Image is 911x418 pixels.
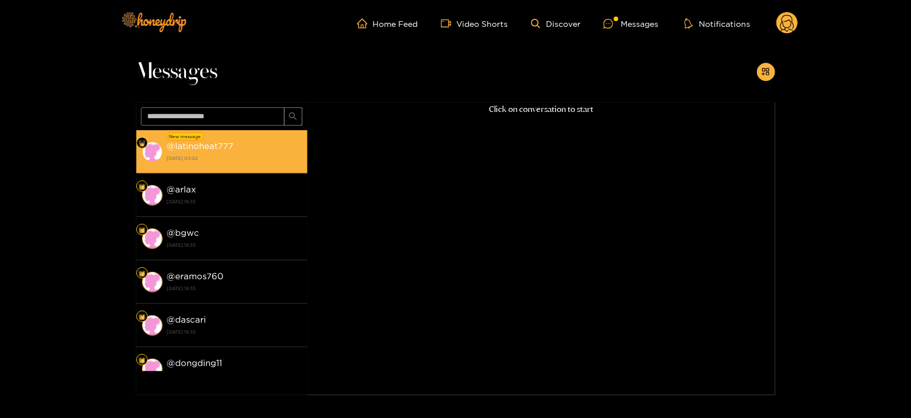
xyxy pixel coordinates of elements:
span: Messages [136,58,218,86]
img: Fan Level [139,183,145,190]
img: Fan Level [139,140,145,147]
strong: [DATE] 18:35 [167,240,302,250]
div: Messages [604,17,658,30]
button: appstore-add [757,63,775,81]
strong: [DATE] 18:35 [167,327,302,337]
img: Fan Level [139,227,145,234]
img: Fan Level [139,270,145,277]
strong: @ bgwc [167,228,200,238]
strong: @ dascari [167,315,207,324]
strong: @ dongding11 [167,358,222,368]
strong: [DATE] 18:35 [167,283,302,294]
strong: [DATE] 18:35 [167,370,302,380]
span: video-camera [441,18,457,29]
strong: @ arlax [167,184,197,194]
img: conversation [142,185,163,206]
img: Fan Level [139,357,145,364]
a: Home Feed [357,18,418,29]
a: Discover [531,19,581,29]
strong: [DATE] 18:35 [167,196,302,207]
img: conversation [142,272,163,292]
div: New message [168,132,204,140]
p: Click on conversation to start [307,103,775,116]
span: appstore-add [762,67,770,77]
span: home [357,18,373,29]
img: conversation [142,228,163,249]
span: search [289,112,297,122]
button: search [284,107,302,126]
strong: @ latinoheat777 [167,141,234,151]
strong: [DATE] 03:02 [167,153,302,163]
img: conversation [142,142,163,162]
img: Fan Level [139,313,145,320]
button: Notifications [681,18,754,29]
img: conversation [142,315,163,336]
strong: @ eramos760 [167,271,224,281]
a: Video Shorts [441,18,508,29]
img: conversation [142,359,163,379]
